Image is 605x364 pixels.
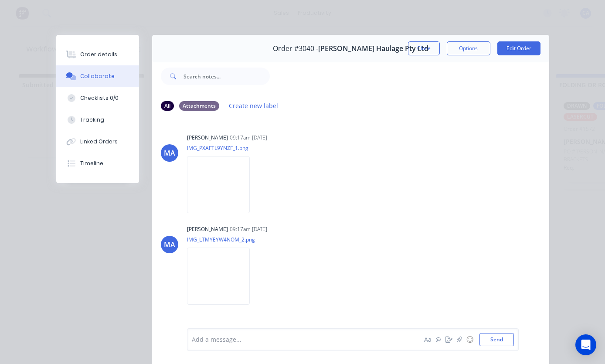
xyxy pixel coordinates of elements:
span: [PERSON_NAME] Haulage Pty Ltd [318,44,428,53]
button: Checklists 0/0 [56,87,139,109]
button: Tracking [56,109,139,131]
div: MA [164,148,175,158]
button: @ [433,334,444,345]
p: IMG_PXAFTL9YNZF_1.png [187,144,258,152]
div: 09:17am [DATE] [230,134,267,142]
p: IMG_LTMYEYW4NOM_2.png [187,236,258,243]
button: Timeline [56,153,139,174]
div: Attachments [179,101,219,111]
button: ☺ [465,334,475,345]
div: Tracking [80,116,104,124]
div: Order details [80,51,117,58]
button: Close [408,41,440,55]
div: [PERSON_NAME] [187,225,228,233]
div: 09:17am [DATE] [230,225,267,233]
button: Edit Order [497,41,540,55]
button: Create new label [224,100,283,112]
div: MA [164,239,175,250]
span: Order #3040 - [273,44,318,53]
button: Aa [423,334,433,345]
button: Options [447,41,490,55]
div: Timeline [80,160,103,167]
div: Checklists 0/0 [80,94,119,102]
button: Send [479,333,514,346]
button: Collaborate [56,65,139,87]
input: Search notes... [184,68,270,85]
div: All [161,101,174,111]
button: Linked Orders [56,131,139,153]
div: Collaborate [80,72,115,80]
div: [PERSON_NAME] [187,134,228,142]
div: Open Intercom Messenger [575,334,596,355]
div: Linked Orders [80,138,118,146]
button: Order details [56,44,139,65]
